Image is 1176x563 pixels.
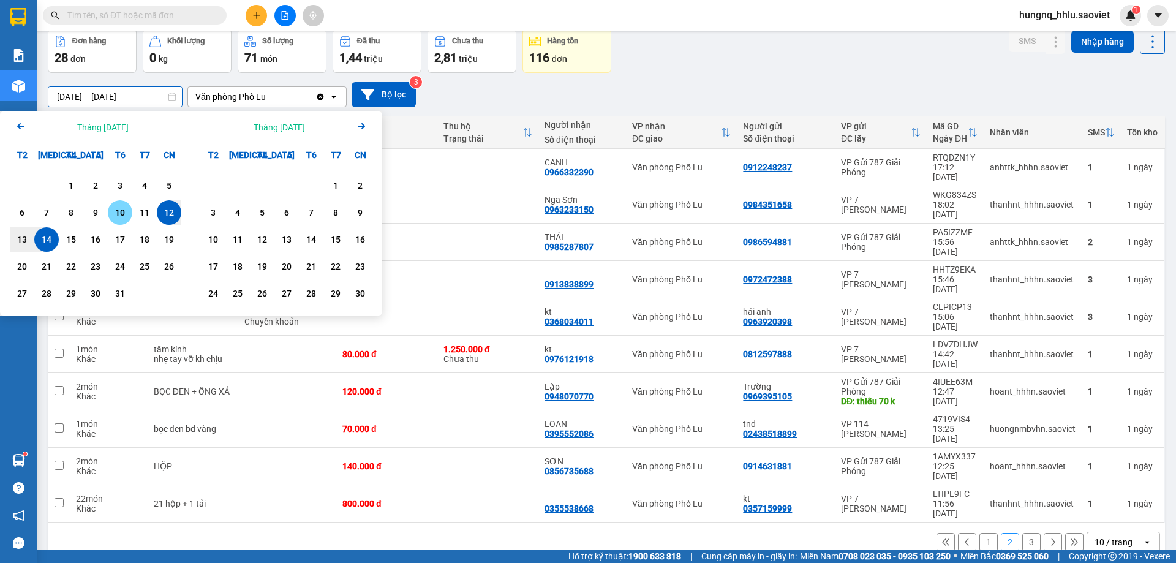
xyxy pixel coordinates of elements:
[327,232,344,247] div: 15
[250,254,274,279] div: Choose Thứ Tư, tháng 11 19 2025. It's available.
[933,121,968,131] div: Mã GD
[108,143,132,167] div: T6
[329,92,339,102] svg: open
[1095,536,1133,548] div: 10 / trang
[136,259,153,274] div: 25
[62,178,80,193] div: 1
[225,254,250,279] div: Choose Thứ Ba, tháng 11 18 2025. It's available.
[990,274,1076,284] div: thanhnt_hhhn.saoviet
[254,205,271,220] div: 5
[354,119,369,134] svg: Arrow Right
[434,50,457,65] span: 2,81
[632,200,731,210] div: Văn phòng Phố Lu
[132,200,157,225] div: Choose Thứ Bảy, tháng 10 11 2025. It's available.
[1088,312,1115,322] div: 3
[1132,6,1140,14] sup: 1
[933,237,978,257] div: 15:56 [DATE]
[299,227,323,252] div: Choose Thứ Sáu, tháng 11 14 2025. It's available.
[83,200,108,225] div: Choose Thứ Năm, tháng 10 9 2025. It's available.
[933,134,968,143] div: Ngày ĐH
[62,232,80,247] div: 15
[252,11,261,20] span: plus
[309,11,317,20] span: aim
[437,116,538,149] th: Toggle SortBy
[841,344,921,364] div: VP 7 [PERSON_NAME]
[352,232,369,247] div: 16
[743,121,829,131] div: Người gửi
[201,200,225,225] div: Choose Thứ Hai, tháng 11 3 2025. It's available.
[1134,274,1153,284] span: ngày
[83,227,108,252] div: Choose Thứ Năm, tháng 10 16 2025. It's available.
[157,143,181,167] div: CN
[743,382,829,391] div: Trường
[250,143,274,167] div: T4
[108,173,132,198] div: Choose Thứ Sáu, tháng 10 3 2025. It's available.
[83,173,108,198] div: Choose Thứ Năm, tháng 10 2 2025. It's available.
[132,254,157,279] div: Choose Thứ Bảy, tháng 10 25 2025. It's available.
[59,254,83,279] div: Choose Thứ Tư, tháng 10 22 2025. It's available.
[13,119,28,134] svg: Arrow Left
[108,227,132,252] div: Choose Thứ Sáu, tháng 10 17 2025. It's available.
[333,29,421,73] button: Đã thu1,44 triệu
[339,50,362,65] span: 1,44
[841,377,921,396] div: VP Gửi 787 Giải Phóng
[136,232,153,247] div: 18
[34,200,59,225] div: Choose Thứ Ba, tháng 10 7 2025. It's available.
[244,317,330,327] div: Chuyển khoản
[529,50,549,65] span: 116
[545,307,620,317] div: kt
[1009,30,1046,52] button: SMS
[841,232,921,252] div: VP Gửi 787 Giải Phóng
[990,237,1076,247] div: anhttk_hhhn.saoviet
[1134,162,1153,172] span: ngày
[933,377,978,387] div: 4IUEE63M
[348,200,372,225] div: Choose Chủ Nhật, tháng 11 9 2025. It's available.
[632,121,721,131] div: VP nhận
[364,54,383,64] span: triệu
[342,162,431,172] div: 50.000 đ
[1127,162,1158,172] div: 1
[303,259,320,274] div: 21
[157,200,181,225] div: Selected start date. Chủ Nhật, tháng 10 12 2025. It's available.
[299,143,323,167] div: T6
[327,178,344,193] div: 1
[990,127,1076,137] div: Nhân viên
[348,143,372,167] div: CN
[299,254,323,279] div: Choose Thứ Sáu, tháng 11 21 2025. It's available.
[342,349,431,359] div: 80.000 đ
[278,205,295,220] div: 6
[67,9,212,22] input: Tìm tên, số ĐT hoặc mã đơn
[13,119,28,135] button: Previous month.
[323,143,348,167] div: T7
[1153,10,1164,21] span: caret-down
[13,259,31,274] div: 20
[76,344,141,354] div: 1 món
[10,200,34,225] div: Choose Thứ Hai, tháng 10 6 2025. It's available.
[315,92,325,102] svg: Clear value
[990,200,1076,210] div: thanhnt_hhhn.saoviet
[77,121,129,134] div: Tháng [DATE]
[108,254,132,279] div: Choose Thứ Sáu, tháng 10 24 2025. It's available.
[743,162,792,172] div: 0912248237
[933,274,978,294] div: 15:46 [DATE]
[250,281,274,306] div: Choose Thứ Tư, tháng 11 26 2025. It's available.
[357,37,380,45] div: Đã thu
[250,200,274,225] div: Choose Thứ Tư, tháng 11 5 2025. It's available.
[835,116,927,149] th: Toggle SortBy
[87,205,104,220] div: 9
[59,227,83,252] div: Choose Thứ Tư, tháng 10 15 2025. It's available.
[229,286,246,301] div: 25
[303,232,320,247] div: 14
[87,286,104,301] div: 30
[1125,10,1136,21] img: icon-new-feature
[38,205,55,220] div: 7
[841,121,911,131] div: VP gửi
[12,454,25,467] img: warehouse-icon
[303,205,320,220] div: 7
[299,200,323,225] div: Choose Thứ Sáu, tháng 11 7 2025. It's available.
[979,533,998,551] button: 1
[545,195,620,205] div: Nga Sơn
[111,232,129,247] div: 17
[274,254,299,279] div: Choose Thứ Năm, tháng 11 20 2025. It's available.
[205,232,222,247] div: 10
